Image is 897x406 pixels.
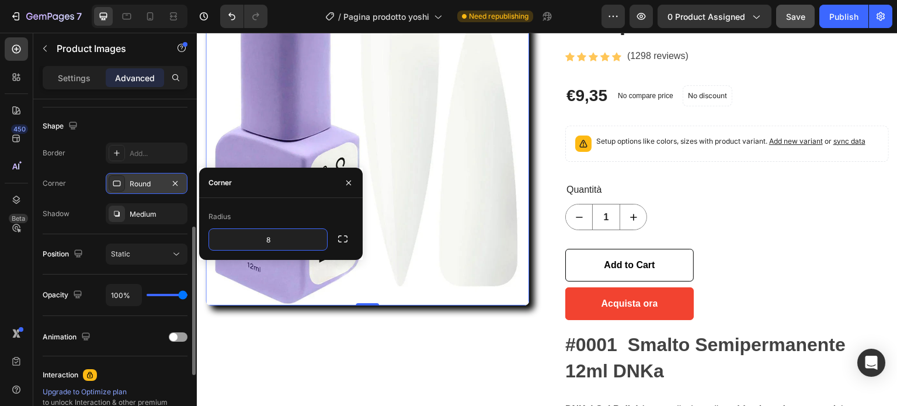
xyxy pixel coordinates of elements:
[776,5,815,28] button: Save
[343,11,429,23] span: Pagina prodotto yoshi
[197,33,897,406] iframe: Design area
[857,349,885,377] div: Open Intercom Messenger
[786,12,805,22] span: Save
[338,11,341,23] span: /
[368,216,497,249] button: Add to Cart
[9,214,28,223] div: Beta
[430,15,492,32] p: (1298 reviews)
[57,41,156,55] p: Product Images
[11,124,28,134] div: 450
[130,148,185,159] div: Add...
[658,5,771,28] button: 0 product assigned
[77,9,82,23] p: 7
[421,60,477,67] p: No compare price
[369,172,395,197] button: decrement
[220,5,267,28] div: Undo/Redo
[106,284,141,306] input: Auto
[491,58,530,68] p: No discount
[407,225,458,240] div: Add to Cart
[399,103,669,114] p: Setup options like colors, sizes with product variant.
[58,72,91,84] p: Settings
[423,172,450,197] button: increment
[829,11,858,23] div: Publish
[368,372,444,381] strong: DNKa' Gel Polish
[405,264,461,278] div: Acquista ora
[572,104,626,113] span: Add new variant
[368,255,497,287] button: Acquista ora
[208,211,231,222] div: Radius
[115,72,155,84] p: Advanced
[819,5,868,28] button: Publish
[522,372,639,381] strong: smalti gel semipermanenti
[209,229,327,250] input: Auto
[111,249,130,258] span: Static
[667,11,745,23] span: 0 product assigned
[395,172,423,197] input: quantity
[43,209,69,219] div: Shadow
[368,299,692,352] h1: #0001 Smalto Semipermanente 12ml DNKa
[106,244,187,265] button: Static
[130,179,164,189] div: Round
[43,178,66,189] div: Corner
[43,119,80,134] div: Shape
[637,104,669,113] span: sync data
[469,11,529,22] span: Need republishing
[130,209,185,220] div: Medium
[626,104,669,113] span: or
[43,387,187,397] div: Upgrade to Optimize plan
[208,178,232,188] div: Corner
[370,149,691,166] p: Quantità
[43,247,85,262] div: Position
[43,148,65,158] div: Border
[43,329,93,345] div: Animation
[368,52,412,74] div: €9,35
[43,370,78,380] div: Interaction
[5,5,87,28] button: 7
[43,287,85,303] div: Opacity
